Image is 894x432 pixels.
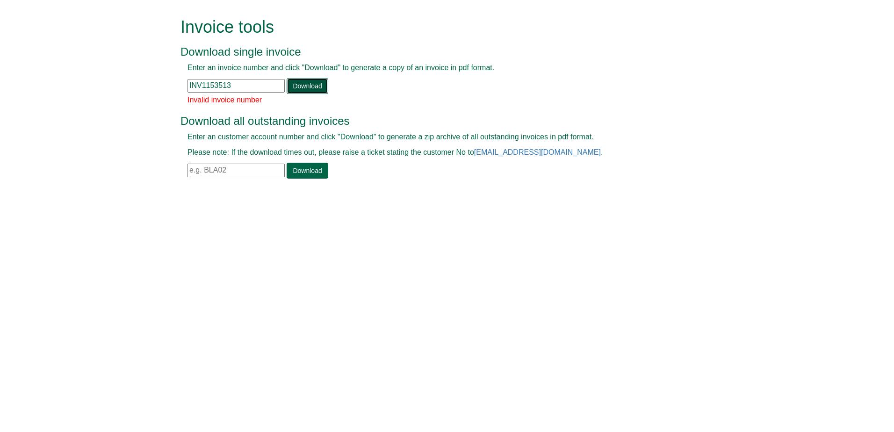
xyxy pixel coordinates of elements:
[474,148,601,156] a: [EMAIL_ADDRESS][DOMAIN_NAME]
[187,96,262,104] span: Invalid invoice number
[187,164,285,177] input: e.g. BLA02
[287,163,328,179] a: Download
[180,46,692,58] h3: Download single invoice
[187,147,685,158] p: Please note: If the download times out, please raise a ticket stating the customer No to .
[180,115,692,127] h3: Download all outstanding invoices
[187,63,685,73] p: Enter an invoice number and click "Download" to generate a copy of an invoice in pdf format.
[187,132,685,143] p: Enter an customer account number and click "Download" to generate a zip archive of all outstandin...
[187,79,285,93] input: e.g. INV1234
[287,78,328,94] a: Download
[180,18,692,36] h1: Invoice tools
